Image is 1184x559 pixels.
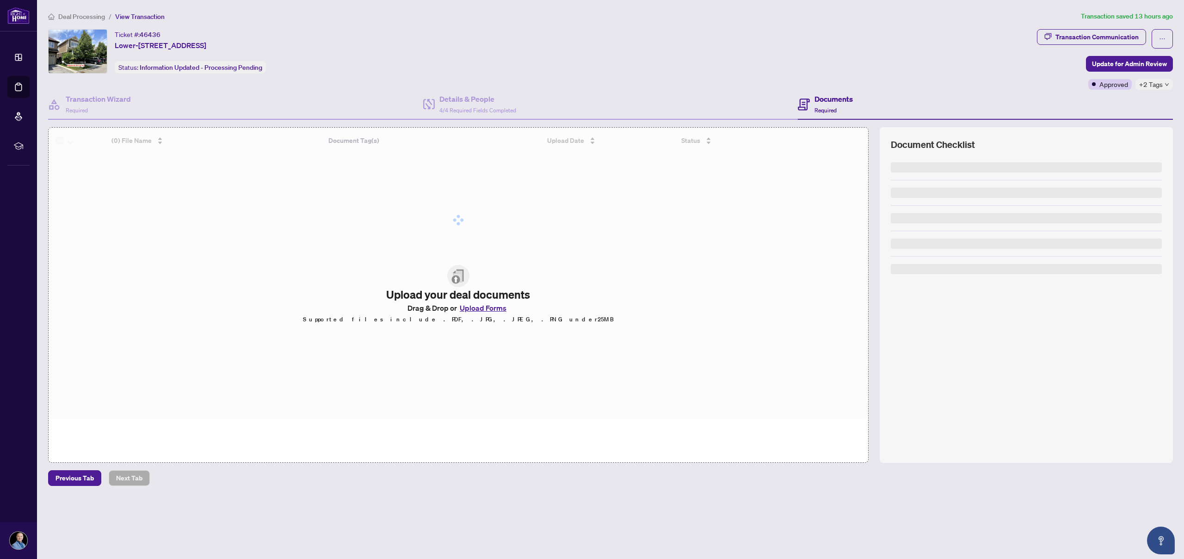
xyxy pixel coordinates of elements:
[1092,56,1167,71] span: Update for Admin Review
[891,138,975,151] span: Document Checklist
[115,61,266,74] div: Status:
[7,7,30,24] img: logo
[115,40,206,51] span: Lower-[STREET_ADDRESS]
[1139,79,1163,90] span: +2 Tags
[66,93,131,104] h4: Transaction Wizard
[814,93,853,104] h4: Documents
[140,63,262,72] span: Information Updated - Processing Pending
[1147,527,1175,554] button: Open asap
[109,11,111,22] li: /
[48,470,101,486] button: Previous Tab
[55,471,94,485] span: Previous Tab
[1159,36,1165,42] span: ellipsis
[1037,29,1146,45] button: Transaction Communication
[1165,82,1169,87] span: down
[1086,56,1173,72] button: Update for Admin Review
[49,30,107,73] img: IMG-W12306534_1.jpg
[1055,30,1139,44] div: Transaction Communication
[109,470,150,486] button: Next Tab
[439,93,516,104] h4: Details & People
[1081,11,1173,22] article: Transaction saved 13 hours ago
[1099,79,1128,89] span: Approved
[115,29,160,40] div: Ticket #:
[140,31,160,39] span: 46436
[439,107,516,114] span: 4/4 Required Fields Completed
[115,12,165,21] span: View Transaction
[66,107,88,114] span: Required
[814,107,837,114] span: Required
[58,12,105,21] span: Deal Processing
[303,314,614,325] p: Supported files include .PDF, .JPG, .JPEG, .PNG under 25 MB
[10,532,27,549] img: Profile Icon
[48,13,55,20] span: home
